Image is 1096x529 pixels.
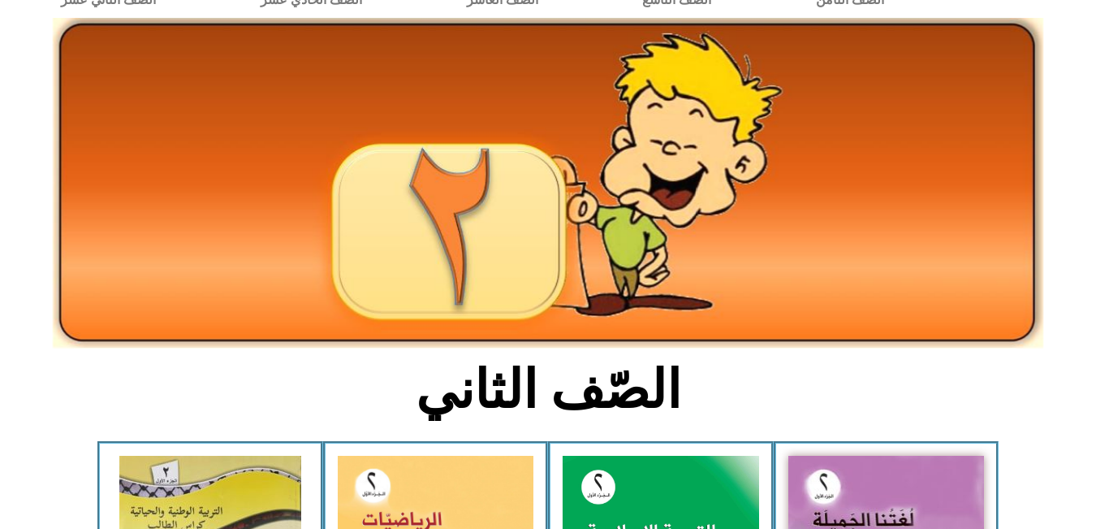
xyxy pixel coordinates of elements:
h2: الصّف الثاني [280,358,817,422]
